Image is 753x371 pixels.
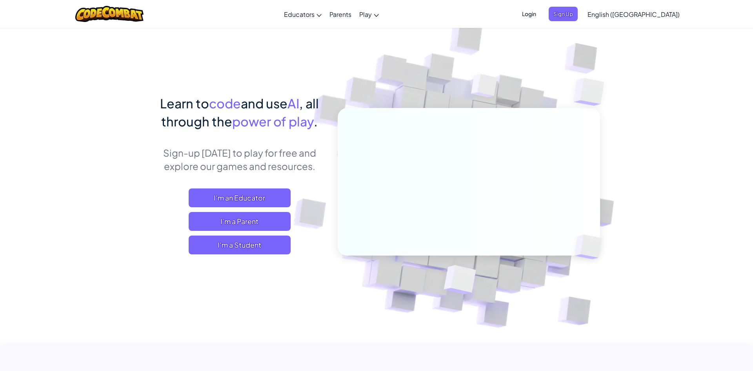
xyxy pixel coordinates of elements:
[287,95,299,111] span: AI
[189,236,291,254] button: I'm a Student
[584,4,684,25] a: English ([GEOGRAPHIC_DATA])
[326,4,355,25] a: Parents
[549,7,578,21] button: Sign Up
[558,59,626,125] img: Overlap cubes
[517,7,541,21] button: Login
[280,4,326,25] a: Educators
[355,4,383,25] a: Play
[75,6,144,22] img: CodeCombat logo
[359,10,372,18] span: Play
[425,249,495,314] img: Overlap cubes
[189,212,291,231] a: I'm a Parent
[232,113,314,129] span: power of play
[457,58,513,117] img: Overlap cubes
[153,146,326,173] p: Sign-up [DATE] to play for free and explore our games and resources.
[314,113,318,129] span: .
[284,10,315,18] span: Educators
[189,188,291,207] a: I'm an Educator
[241,95,287,111] span: and use
[160,95,209,111] span: Learn to
[587,10,680,18] span: English ([GEOGRAPHIC_DATA])
[562,218,620,276] img: Overlap cubes
[209,95,241,111] span: code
